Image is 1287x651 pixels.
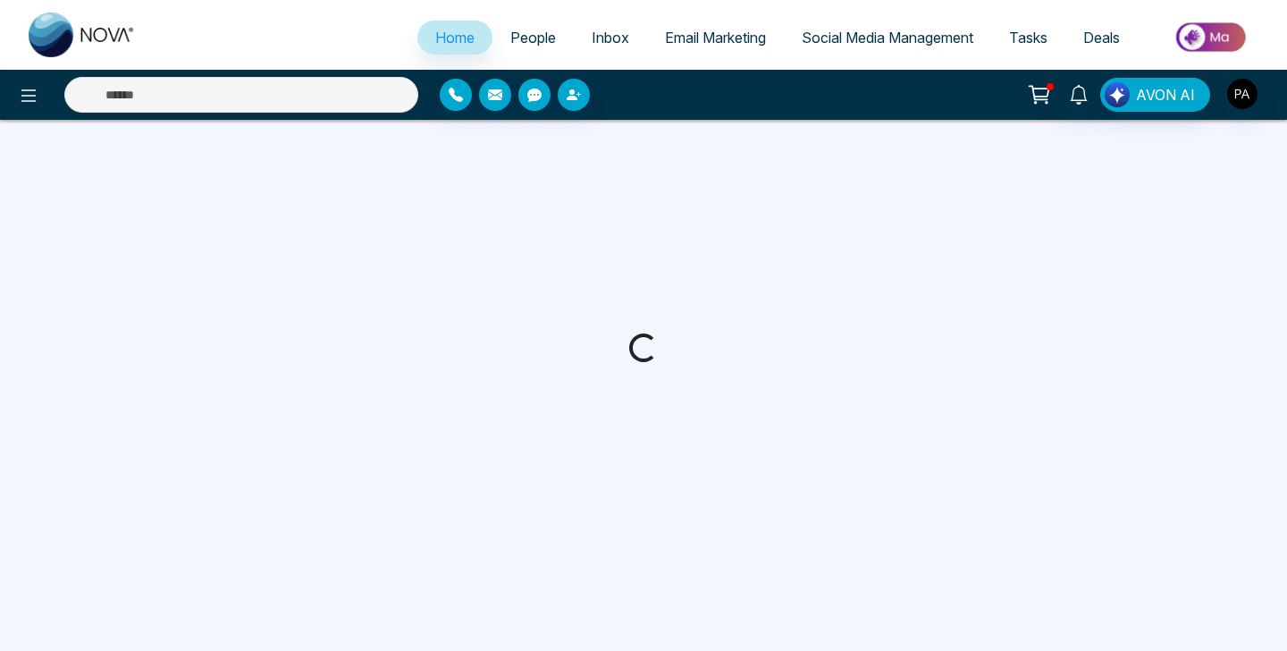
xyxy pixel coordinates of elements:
[417,21,492,55] a: Home
[1100,78,1210,112] button: AVON AI
[29,13,136,57] img: Nova CRM Logo
[1136,84,1195,106] span: AVON AI
[784,21,991,55] a: Social Media Management
[647,21,784,55] a: Email Marketing
[492,21,574,55] a: People
[665,29,766,46] span: Email Marketing
[1065,21,1138,55] a: Deals
[435,29,475,46] span: Home
[1009,29,1047,46] span: Tasks
[510,29,556,46] span: People
[592,29,629,46] span: Inbox
[1147,17,1276,57] img: Market-place.gif
[1105,82,1130,107] img: Lead Flow
[1083,29,1120,46] span: Deals
[991,21,1065,55] a: Tasks
[574,21,647,55] a: Inbox
[802,29,973,46] span: Social Media Management
[1227,79,1258,109] img: User Avatar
